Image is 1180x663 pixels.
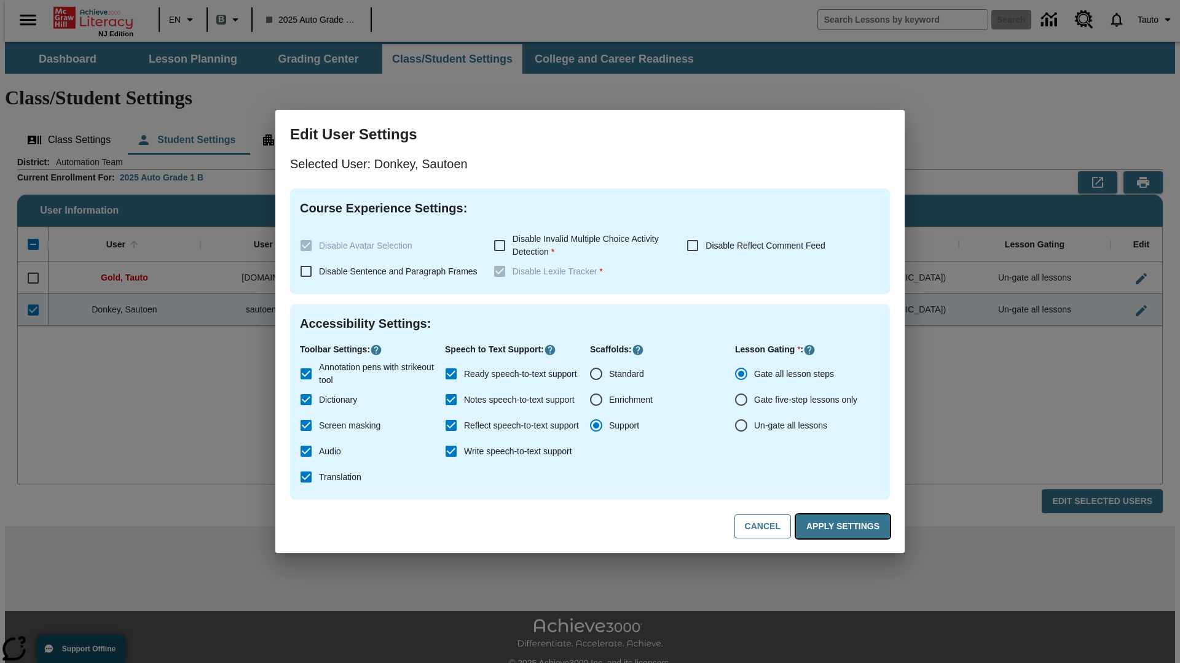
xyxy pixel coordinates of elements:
span: Standard [609,368,644,381]
span: Un-gate all lessons [754,419,827,432]
span: Write speech-to-text support [464,445,572,458]
span: Dictionary [319,394,357,406]
p: Selected User: Donkey, Sautoen [290,154,890,174]
span: Disable Invalid Multiple Choice Activity Detection [513,234,659,257]
span: Support [609,419,639,432]
label: These settings are specific to individual classes. To see these settings or make changes, please ... [293,233,484,258]
label: These settings are specific to individual classes. To see these settings or make changes, please ... [487,258,677,284]
p: Speech to Text Support : [445,343,590,356]
p: Toolbar Settings : [300,343,445,356]
span: Gate five-step lessons only [754,394,857,406]
span: Disable Sentence and Paragraph Frames [319,266,478,276]
span: Disable Lexile Tracker [513,266,603,276]
span: Screen masking [319,419,380,432]
span: Disable Reflect Comment Feed [706,241,825,250]
span: Notes speech-to-text support [464,394,575,406]
span: Disable Avatar Selection [319,241,412,250]
button: Click here to know more about [803,344,816,356]
p: Lesson Gating : [735,343,880,356]
button: Click here to know more about [370,344,382,356]
p: Scaffolds : [590,343,735,356]
button: Cancel [734,514,791,538]
button: Click here to know more about [632,344,644,356]
h4: Accessibility Settings : [300,314,880,333]
span: Annotation pens with strikeout tool [319,361,435,387]
h3: Edit User Settings [290,125,890,144]
span: Ready speech-to-text support [464,368,577,381]
span: Enrichment [609,394,653,406]
button: Click here to know more about [544,344,556,356]
span: Gate all lesson steps [754,368,834,381]
span: Reflect speech-to-text support [464,419,579,432]
button: Apply Settings [796,514,890,538]
h4: Course Experience Settings : [300,198,880,218]
span: Translation [319,471,361,484]
span: Audio [319,445,341,458]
